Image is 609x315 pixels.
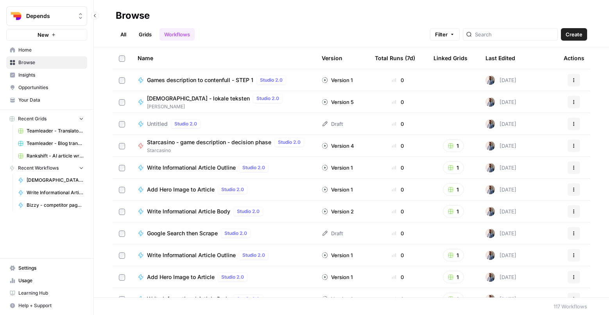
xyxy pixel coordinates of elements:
div: [DATE] [485,251,516,260]
div: Version 1 [322,76,353,84]
span: Studio 2.0 [237,295,260,302]
a: Your Data [6,94,87,106]
a: All [116,28,131,41]
span: Write Informational Article Outline [27,189,84,196]
a: Learning Hub [6,287,87,299]
span: Studio 2.0 [221,186,244,193]
span: Starcasino - game description - decision phase [147,138,271,146]
div: Version 1 [322,186,353,193]
img: 542af2wjek5zirkck3dd1n2hljhm [485,294,495,304]
img: 542af2wjek5zirkck3dd1n2hljhm [485,229,495,238]
span: Untitled [147,120,168,128]
div: 0 [375,98,421,106]
a: Home [6,44,87,56]
img: 542af2wjek5zirkck3dd1n2hljhm [485,119,495,129]
div: [DATE] [485,163,516,172]
span: Studio 2.0 [224,230,247,237]
span: Depends [26,12,73,20]
button: 1 [443,183,464,196]
button: Workspace: Depends [6,6,87,26]
div: 0 [375,164,421,172]
img: 542af2wjek5zirkck3dd1n2hljhm [485,97,495,107]
span: Rankshift - AI article writer [27,152,84,159]
a: Usage [6,274,87,287]
span: Studio 2.0 [242,164,265,171]
a: Browse [6,56,87,69]
span: Studio 2.0 [278,139,301,146]
a: Rankshift - AI article writer [14,150,87,162]
div: Last Edited [485,47,515,69]
span: New [38,31,49,39]
div: Version 5 [322,98,354,106]
div: [DATE] [485,119,516,129]
span: Insights [18,72,84,79]
div: 0 [375,186,421,193]
div: Total Runs (7d) [375,47,415,69]
button: New [6,29,87,41]
a: Games description to contenfull - STEP 1Studio 2.0 [138,75,309,85]
span: Usage [18,277,84,284]
span: Opportunities [18,84,84,91]
span: Filter [435,30,448,38]
span: Recent Grids [18,115,47,122]
div: Name [138,47,309,69]
a: UntitledStudio 2.0 [138,119,309,129]
button: Help + Support [6,299,87,312]
div: Linked Grids [433,47,467,69]
span: Recent Workflows [18,165,59,172]
div: [DATE] [485,97,516,107]
span: Teamleader - Blog translator - V3 Grid [27,140,84,147]
a: Add Hero Image to ArticleStudio 2.0 [138,185,309,194]
a: Settings [6,262,87,274]
div: Version 1 [322,164,353,172]
img: 542af2wjek5zirkck3dd1n2hljhm [485,207,495,216]
span: Settings [18,265,84,272]
a: Add Hero Image to ArticleStudio 2.0 [138,272,309,282]
div: 117 Workflows [553,302,587,310]
div: 0 [375,273,421,281]
span: Studio 2.0 [221,274,244,281]
img: 542af2wjek5zirkck3dd1n2hljhm [485,272,495,282]
div: Version 1 [322,295,353,303]
div: Version 1 [322,251,353,259]
div: [DATE] [485,185,516,194]
button: Create [561,28,587,41]
button: 1 [443,140,464,152]
span: Create [566,30,582,38]
span: [PERSON_NAME] [147,103,286,110]
div: 0 [375,229,421,237]
a: Write Informational Article BodyStudio 2.0 [138,294,309,304]
span: Google Search then Scrape [147,229,218,237]
a: Grids [134,28,156,41]
span: Studio 2.0 [242,252,265,259]
a: Teamleader - Translator V2 - [PERSON_NAME] [14,125,87,137]
span: Your Data [18,97,84,104]
span: [DEMOGRAPHIC_DATA] - lokale teksten [27,177,84,184]
a: Opportunities [6,81,87,94]
button: Recent Grids [6,113,87,125]
div: 0 [375,251,421,259]
div: [DATE] [485,75,516,85]
img: Depends Logo [9,9,23,23]
span: Studio 2.0 [174,120,197,127]
a: Write Informational Article Outline [14,186,87,199]
span: Write Informational Article Outline [147,164,236,172]
div: 0 [375,120,421,128]
a: Teamleader - Blog translator - V3 Grid [14,137,87,150]
div: [DATE] [485,294,516,304]
a: Write Informational Article OutlineStudio 2.0 [138,163,309,172]
span: Add Hero Image to Article [147,186,215,193]
span: Write Informational Article Body [147,295,230,303]
span: Help + Support [18,302,84,309]
span: Studio 2.0 [237,208,260,215]
button: Recent Workflows [6,162,87,174]
a: Write Informational Article OutlineStudio 2.0 [138,251,309,260]
span: Add Hero Image to Article [147,273,215,281]
div: Browse [116,9,150,22]
span: Teamleader - Translator V2 - [PERSON_NAME] [27,127,84,134]
span: Games description to contenfull - STEP 1 [147,76,253,84]
div: [DATE] [485,229,516,238]
div: Draft [322,229,343,237]
a: Bizzy - competitor page builder [14,199,87,211]
span: Studio 2.0 [260,77,283,84]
